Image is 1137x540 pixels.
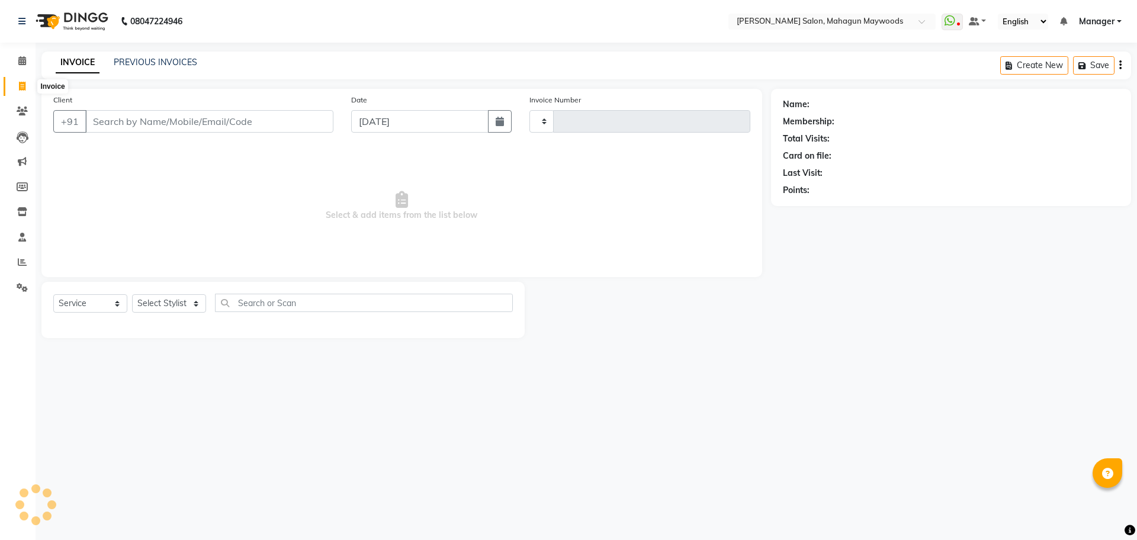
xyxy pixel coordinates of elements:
[37,79,68,94] div: Invoice
[1000,56,1068,75] button: Create New
[783,167,823,179] div: Last Visit:
[783,133,830,145] div: Total Visits:
[529,95,581,105] label: Invoice Number
[215,294,513,312] input: Search or Scan
[53,147,750,265] span: Select & add items from the list below
[783,184,810,197] div: Points:
[351,95,367,105] label: Date
[53,95,72,105] label: Client
[56,52,99,73] a: INVOICE
[130,5,182,38] b: 08047224946
[30,5,111,38] img: logo
[783,115,834,128] div: Membership:
[783,150,831,162] div: Card on file:
[85,110,333,133] input: Search by Name/Mobile/Email/Code
[1073,56,1114,75] button: Save
[114,57,197,67] a: PREVIOUS INVOICES
[53,110,86,133] button: +91
[1079,15,1114,28] span: Manager
[783,98,810,111] div: Name:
